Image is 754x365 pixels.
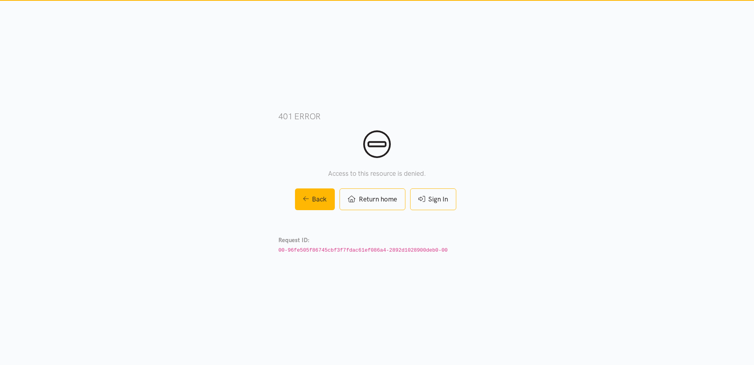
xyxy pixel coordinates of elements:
[278,237,310,244] strong: Request ID:
[410,188,456,210] a: Sign In
[278,247,448,253] code: 00-96fe505f86745cbf3f7fdac61ef086a4-2892d1028900deb0-00
[340,188,405,210] a: Return home
[278,168,476,179] p: Access to this resource is denied.
[278,111,476,122] h3: 401 error
[295,188,335,210] a: Back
